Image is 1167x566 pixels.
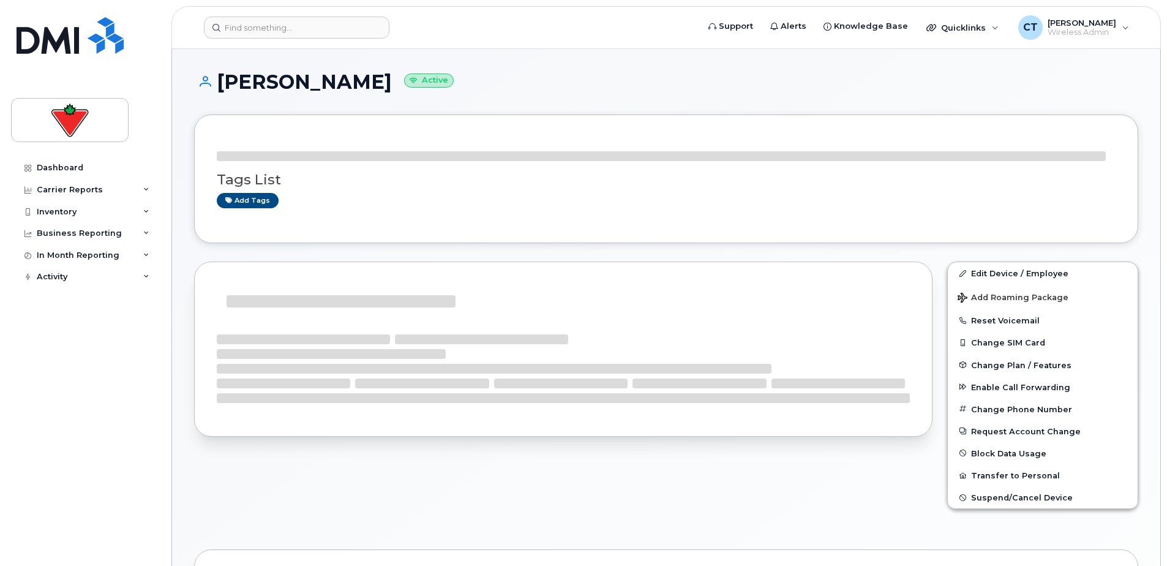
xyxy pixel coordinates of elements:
button: Enable Call Forwarding [948,376,1138,398]
span: Add Roaming Package [958,293,1068,304]
button: Block Data Usage [948,442,1138,464]
h3: Tags List [217,172,1116,187]
span: Suspend/Cancel Device [971,493,1073,502]
button: Reset Voicemail [948,309,1138,331]
a: Edit Device / Employee [948,262,1138,284]
button: Add Roaming Package [948,284,1138,309]
h1: [PERSON_NAME] [194,71,1138,92]
button: Change Plan / Features [948,354,1138,376]
button: Change Phone Number [948,398,1138,420]
button: Change SIM Card [948,331,1138,353]
button: Transfer to Personal [948,464,1138,486]
small: Active [404,74,454,88]
span: Enable Call Forwarding [971,382,1070,391]
button: Request Account Change [948,420,1138,442]
button: Suspend/Cancel Device [948,486,1138,508]
span: Change Plan / Features [971,360,1071,369]
a: Add tags [217,193,279,208]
